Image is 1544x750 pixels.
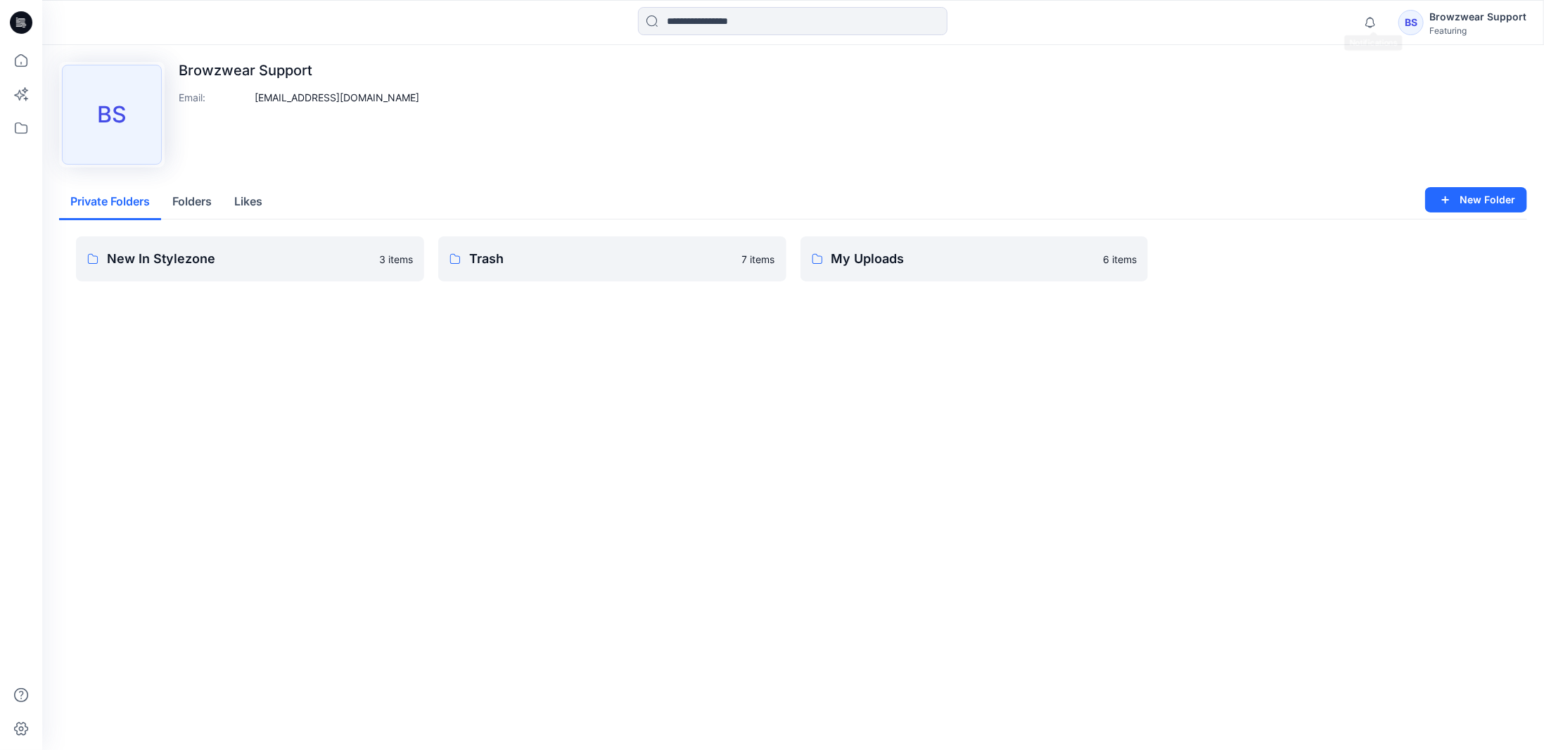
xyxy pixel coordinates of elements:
p: Email : [179,90,249,105]
p: Trash [469,249,734,269]
a: My Uploads6 items [800,236,1149,281]
a: Trash7 items [438,236,786,281]
p: New In Stylezone [107,249,371,269]
button: New Folder [1425,187,1527,212]
p: Browzwear Support [179,62,419,79]
div: Browzwear Support [1429,8,1526,25]
p: 7 items [742,252,775,267]
button: Likes [223,184,274,220]
a: New In Stylezone3 items [76,236,424,281]
div: BS [1398,10,1424,35]
div: BS [62,65,162,165]
p: 3 items [379,252,413,267]
p: [EMAIL_ADDRESS][DOMAIN_NAME] [255,90,419,105]
div: Featuring [1429,25,1526,36]
button: Folders [161,184,223,220]
button: Private Folders [59,184,161,220]
p: 6 items [1103,252,1137,267]
p: My Uploads [831,249,1095,269]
